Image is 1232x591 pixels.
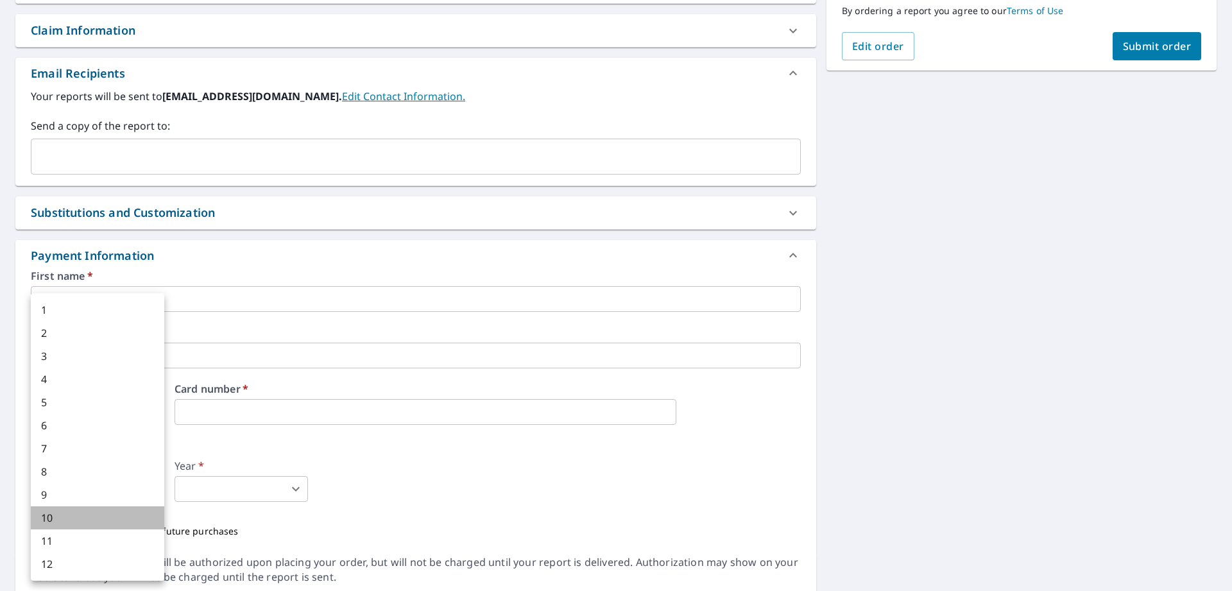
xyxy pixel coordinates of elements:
li: 7 [31,437,164,460]
li: 5 [31,391,164,414]
li: 12 [31,552,164,576]
li: 4 [31,368,164,391]
li: 1 [31,298,164,321]
li: 2 [31,321,164,345]
li: 9 [31,483,164,506]
li: 10 [31,506,164,529]
li: 11 [31,529,164,552]
li: 6 [31,414,164,437]
li: 3 [31,345,164,368]
li: 8 [31,460,164,483]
